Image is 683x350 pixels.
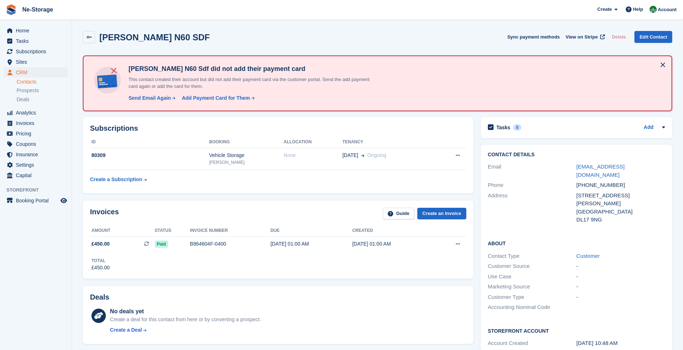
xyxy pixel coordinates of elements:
span: Analytics [16,108,59,118]
div: - [576,283,665,291]
div: Send Email Again [129,94,171,102]
span: Prospects [17,87,39,94]
a: Ne-Storage [19,4,56,15]
a: Prospects [17,87,68,94]
a: Add Payment Card for Them [179,94,255,102]
span: £450.00 [91,240,110,248]
th: Tenancy [342,136,435,148]
a: menu [4,170,68,180]
a: menu [4,149,68,160]
span: Sites [16,57,59,67]
h2: Subscriptions [90,124,466,133]
div: Customer Source [488,262,576,270]
a: menu [4,36,68,46]
a: menu [4,108,68,118]
th: Status [155,225,190,237]
span: Coupons [16,139,59,149]
button: Delete [609,31,629,43]
span: Ongoing [367,152,386,158]
div: DL17 9NG [576,216,665,224]
div: [DATE] 01:00 AM [270,240,352,248]
a: Guide [383,208,414,220]
a: menu [4,118,68,128]
div: Vehicle Storage [209,152,284,159]
span: Home [16,26,59,36]
span: Paid [155,241,168,248]
div: Address [488,192,576,224]
span: Help [633,6,643,13]
a: menu [4,26,68,36]
h2: Storefront Account [488,327,665,334]
a: Customer [576,253,600,259]
a: Create an Invoice [417,208,466,220]
span: Tasks [16,36,59,46]
div: Email [488,163,576,179]
h2: Deals [90,293,109,301]
h2: About [488,239,665,247]
img: Charlotte Nesbitt [650,6,657,13]
div: Contact Type [488,252,576,260]
h2: Invoices [90,208,119,220]
th: Amount [90,225,155,237]
button: Sync payment methods [507,31,560,43]
div: Phone [488,181,576,189]
a: Contacts [17,78,68,85]
a: View on Stripe [563,31,606,43]
span: Account [658,6,677,13]
a: Deals [17,96,68,103]
th: Created [352,225,434,237]
th: ID [90,136,209,148]
span: Invoices [16,118,59,128]
h2: [PERSON_NAME] N60 SDF [99,32,210,42]
span: Capital [16,170,59,180]
th: Booking [209,136,284,148]
a: menu [4,129,68,139]
div: - [576,293,665,301]
div: [PHONE_NUMBER] [576,181,665,189]
div: [DATE] 10:48 AM [576,339,665,347]
a: menu [4,46,68,57]
h4: [PERSON_NAME] N60 Sdf did not add their payment card [126,65,378,73]
div: Create a Deal [110,326,142,334]
div: No deals yet [110,307,261,316]
div: - [576,273,665,281]
span: Pricing [16,129,59,139]
div: Marketing Source [488,283,576,291]
span: Insurance [16,149,59,160]
div: Total [91,257,110,264]
div: Add Payment Card for Them [182,94,250,102]
div: B864604F-0400 [190,240,271,248]
span: Storefront [6,187,72,194]
div: Account Created [488,339,576,347]
span: View on Stripe [566,33,598,41]
span: Create [597,6,612,13]
th: Invoice number [190,225,271,237]
a: menu [4,160,68,170]
span: CRM [16,67,59,77]
a: Preview store [59,196,68,205]
div: 80309 [90,152,209,159]
th: Due [270,225,352,237]
span: Deals [17,96,30,103]
a: Create a Deal [110,326,261,334]
a: [EMAIL_ADDRESS][DOMAIN_NAME] [576,163,625,178]
div: - [576,262,665,270]
div: Customer Type [488,293,576,301]
div: [STREET_ADDRESS] [576,192,665,200]
span: Settings [16,160,59,170]
a: menu [4,67,68,77]
img: stora-icon-8386f47178a22dfd0bd8f6a31ec36ba5ce8667c1dd55bd0f319d3a0aa187defe.svg [6,4,17,15]
div: Create a deal for this contact from here or by converting a prospect. [110,316,261,323]
th: Allocation [284,136,342,148]
h2: Tasks [496,124,511,131]
div: [DATE] 01:00 AM [352,240,434,248]
div: Use Case [488,273,576,281]
a: Edit Contact [634,31,672,43]
h2: Contact Details [488,152,665,158]
div: 0 [513,124,521,131]
div: Accounting Nominal Code [488,303,576,311]
span: Subscriptions [16,46,59,57]
div: [GEOGRAPHIC_DATA] [576,208,665,216]
a: Create a Subscription [90,173,147,186]
div: £450.00 [91,264,110,272]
